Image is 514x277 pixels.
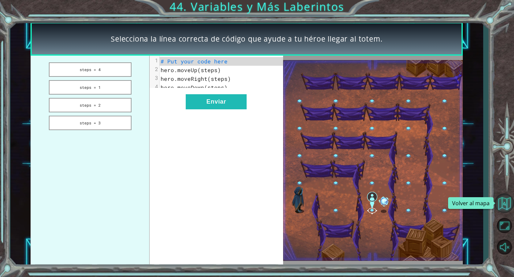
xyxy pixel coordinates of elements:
[495,193,514,213] button: Volver al mapa
[49,62,132,77] button: steps = 4
[150,74,159,81] div: 3
[150,83,159,90] div: 4
[495,237,514,257] button: Sonido encendido
[49,80,132,95] button: steps = 1
[161,66,221,73] span: hero.moveUp(steps)
[495,216,514,235] button: Maximizar navegador
[111,34,382,44] span: Selecciona la línea correcta de código que ayude a tu héroe llegar al totem.
[161,75,231,82] span: hero.moveRight(steps)
[150,66,159,72] div: 2
[49,116,132,130] button: steps = 3
[495,192,514,215] a: Volver al mapa
[186,94,247,109] button: Enviar
[49,98,132,112] button: steps = 2
[283,60,463,261] img: Interactive Art
[161,58,228,65] span: # Put your code here
[161,84,228,91] span: hero.moveDown(steps)
[448,197,494,209] div: Volver al mapa
[150,57,159,64] div: 1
